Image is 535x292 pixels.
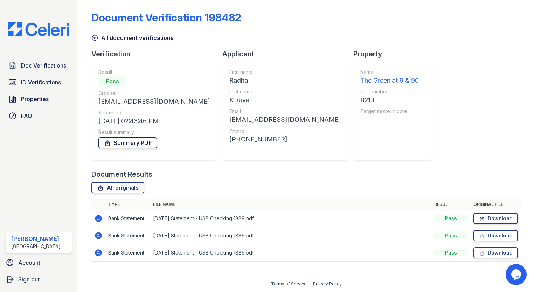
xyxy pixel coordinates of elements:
div: [PHONE_NUMBER] [229,134,341,144]
th: Original file [471,199,521,210]
th: Result [431,199,471,210]
a: Download [473,247,518,258]
img: CE_Logo_Blue-a8612792a0a2168367f1c8372b55b34899dd931a85d93a1a3d3e32e68fde9ad4.png [3,22,75,36]
div: B219 [360,95,419,105]
div: Document Verification 198482 [91,11,241,24]
a: Download [473,213,518,224]
a: Properties [6,92,72,106]
div: Kuruva [229,95,341,105]
div: Pass [98,76,126,87]
div: Pass [434,249,468,256]
a: Summary PDF [98,137,157,148]
span: Sign out [18,275,40,284]
div: Email [229,108,341,115]
div: Last name [229,88,341,95]
div: Unit number [360,88,419,95]
a: Name The Green at 9 & 90 [360,69,419,85]
div: Verification [91,49,222,59]
div: | [309,281,311,286]
a: ID Verifications [6,75,72,89]
td: Bank Statement [105,210,150,227]
div: Creator [98,90,210,97]
div: Target move in date [360,108,419,115]
div: Pass [434,215,468,222]
div: Radha [229,76,341,85]
td: [DATE] Statement - USB Checking 1889.pdf [150,227,431,244]
div: [EMAIL_ADDRESS][DOMAIN_NAME] [98,97,210,106]
div: Name [360,69,419,76]
div: Pass [434,232,468,239]
div: Document Results [91,169,152,179]
th: File name [150,199,431,210]
span: Doc Verifications [21,61,66,70]
div: [EMAIL_ADDRESS][DOMAIN_NAME] [229,115,341,125]
a: All originals [91,182,144,193]
a: FAQ [6,109,72,123]
span: Properties [21,95,49,103]
td: [DATE] Statement - USB Checking 1889.pdf [150,244,431,262]
div: Property [353,49,437,59]
th: Type [105,199,150,210]
td: [DATE] Statement - USB Checking 1889.pdf [150,210,431,227]
span: ID Verifications [21,78,61,86]
span: Account [18,258,40,267]
td: Bank Statement [105,227,150,244]
div: Result summary [98,129,210,136]
div: Phone [229,127,341,134]
div: Result [98,69,210,76]
div: - [360,115,419,125]
a: Sign out [3,272,75,286]
a: Doc Verifications [6,58,72,72]
span: FAQ [21,112,32,120]
div: The Green at 9 & 90 [360,76,419,85]
a: Account [3,256,75,270]
a: Terms of Service [271,281,307,286]
div: Submitted [98,109,210,116]
div: Applicant [222,49,353,59]
div: [GEOGRAPHIC_DATA] [11,243,61,250]
a: Download [473,230,518,241]
div: [DATE] 02:43:46 PM [98,116,210,126]
div: First name [229,69,341,76]
div: [PERSON_NAME] [11,235,61,243]
td: Bank Statement [105,244,150,262]
iframe: chat widget [506,264,528,285]
a: All document verifications [91,34,174,42]
a: Privacy Policy [313,281,342,286]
